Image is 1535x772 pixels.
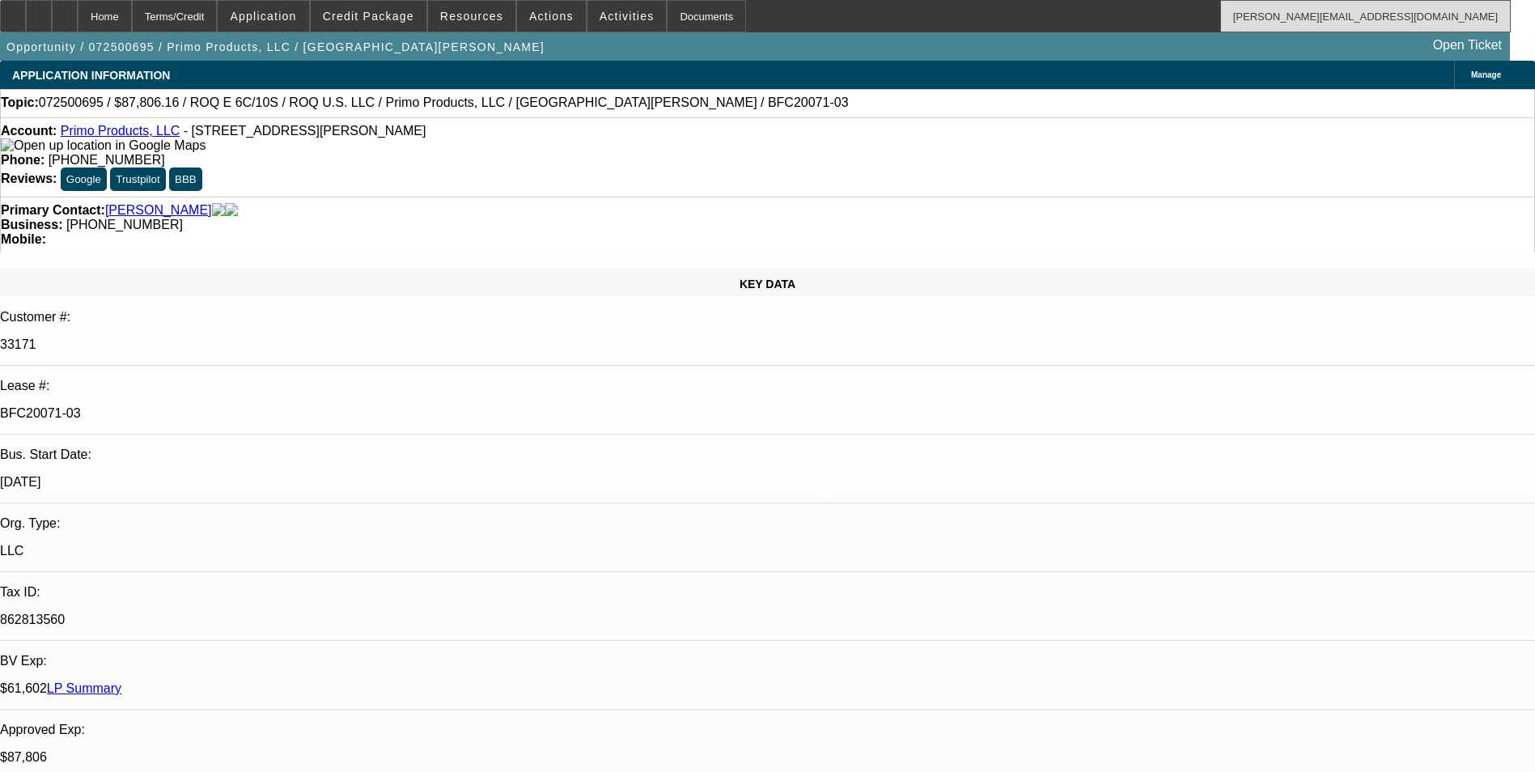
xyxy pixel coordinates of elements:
[440,10,503,23] span: Resources
[1,138,206,152] a: View Google Maps
[1,203,105,218] strong: Primary Contact:
[517,1,586,32] button: Actions
[1,172,57,185] strong: Reviews:
[1,124,57,138] strong: Account:
[169,168,202,191] button: BBB
[740,278,795,291] span: KEY DATA
[230,10,296,23] span: Application
[39,95,849,110] span: 072500695 / $87,806.16 / ROQ E 6C/10S / ROQ U.S. LLC / Primo Products, LLC / [GEOGRAPHIC_DATA][PE...
[1,95,39,110] strong: Topic:
[66,218,183,231] span: [PHONE_NUMBER]
[1,153,45,167] strong: Phone:
[587,1,667,32] button: Activities
[225,203,238,218] img: linkedin-icon.png
[1427,32,1508,59] a: Open Ticket
[49,153,165,167] span: [PHONE_NUMBER]
[61,124,180,138] a: Primo Products, LLC
[212,203,225,218] img: facebook-icon.png
[529,10,574,23] span: Actions
[1,232,46,246] strong: Mobile:
[428,1,515,32] button: Resources
[184,124,426,138] span: - [STREET_ADDRESS][PERSON_NAME]
[47,681,121,695] a: LP Summary
[61,168,107,191] button: Google
[600,10,655,23] span: Activities
[12,69,170,82] span: APPLICATION INFORMATION
[323,10,414,23] span: Credit Package
[105,203,212,218] a: [PERSON_NAME]
[6,40,545,53] span: Opportunity / 072500695 / Primo Products, LLC / [GEOGRAPHIC_DATA][PERSON_NAME]
[218,1,308,32] button: Application
[1471,70,1501,79] span: Manage
[110,168,165,191] button: Trustpilot
[1,218,62,231] strong: Business:
[311,1,426,32] button: Credit Package
[1,138,206,153] img: Open up location in Google Maps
